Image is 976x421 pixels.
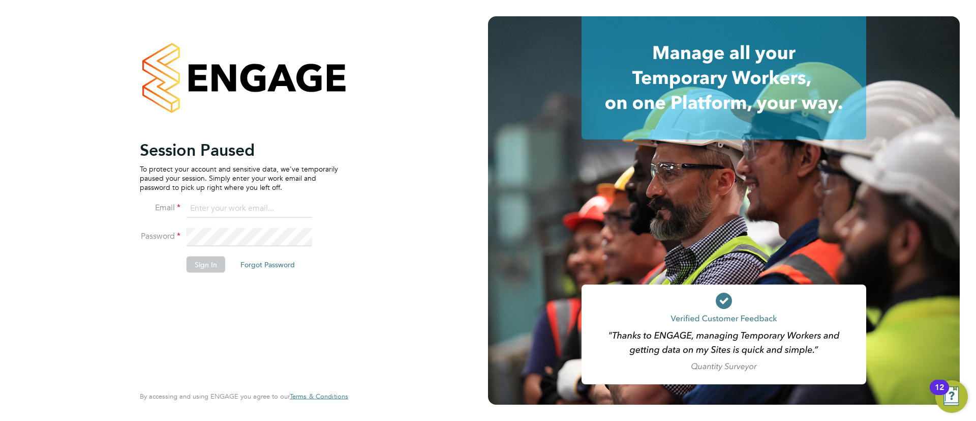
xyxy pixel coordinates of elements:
button: Forgot Password [232,256,303,272]
span: By accessing and using ENGAGE you agree to our [140,392,348,401]
label: Email [140,202,180,213]
label: Password [140,231,180,241]
button: Open Resource Center, 12 new notifications [935,380,968,413]
a: Terms & Conditions [290,392,348,401]
p: To protect your account and sensitive data, we've temporarily paused your session. Simply enter y... [140,164,338,192]
button: Sign In [187,256,225,272]
h2: Session Paused [140,139,338,160]
div: 12 [935,387,944,401]
input: Enter your work email... [187,200,312,218]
